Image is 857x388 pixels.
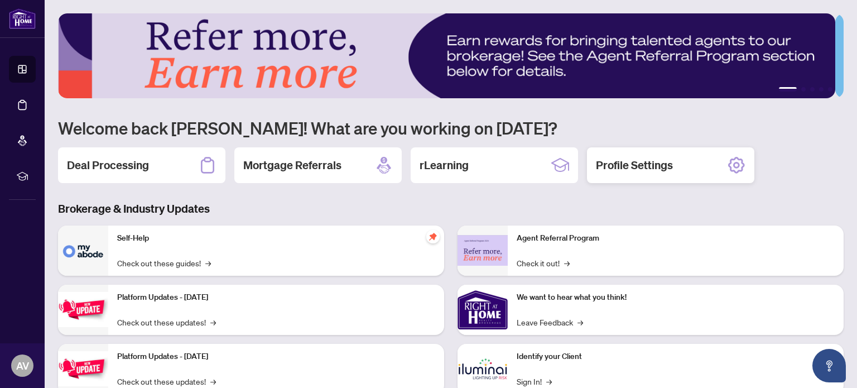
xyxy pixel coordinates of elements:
a: Check out these updates!→ [117,316,216,328]
img: Slide 0 [58,13,835,98]
button: 2 [801,87,806,92]
button: 4 [819,87,824,92]
a: Check it out!→ [517,257,570,269]
img: Agent Referral Program [458,235,508,266]
button: 3 [810,87,815,92]
p: We want to hear what you think! [517,291,835,304]
span: AV [16,358,29,373]
a: Check out these updates!→ [117,375,216,387]
p: Agent Referral Program [517,232,835,245]
img: logo [9,8,36,29]
button: 1 [779,87,797,92]
span: → [210,316,216,328]
img: We want to hear what you think! [458,285,508,335]
h1: Welcome back [PERSON_NAME]! What are you working on [DATE]? [58,117,844,138]
h2: Deal Processing [67,157,149,173]
button: Open asap [812,349,846,382]
span: → [564,257,570,269]
span: → [577,316,583,328]
img: Self-Help [58,226,108,276]
p: Platform Updates - [DATE] [117,351,435,363]
a: Leave Feedback→ [517,316,583,328]
span: pushpin [426,230,440,243]
h2: Mortgage Referrals [243,157,341,173]
span: → [205,257,211,269]
p: Identify your Client [517,351,835,363]
span: → [210,375,216,387]
a: Sign In!→ [517,375,552,387]
a: Check out these guides!→ [117,257,211,269]
h2: rLearning [420,157,469,173]
h2: Profile Settings [596,157,673,173]
span: → [546,375,552,387]
h3: Brokerage & Industry Updates [58,201,844,217]
img: Platform Updates - July 21, 2025 [58,292,108,327]
button: 5 [828,87,832,92]
p: Platform Updates - [DATE] [117,291,435,304]
img: Platform Updates - July 8, 2025 [58,351,108,386]
p: Self-Help [117,232,435,245]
